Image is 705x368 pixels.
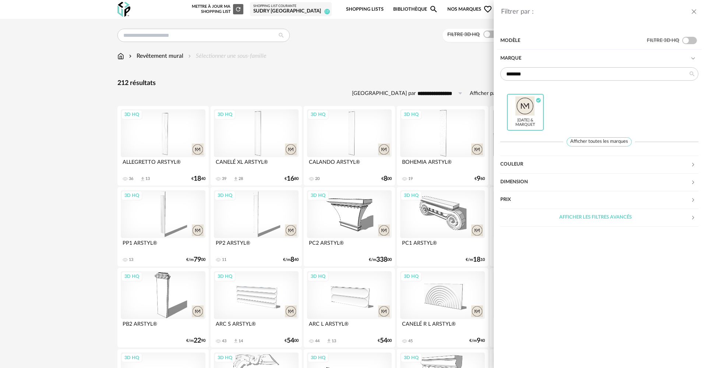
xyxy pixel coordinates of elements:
[567,137,632,146] span: Afficher toutes les marques
[500,209,691,226] div: Afficher les filtres avancés
[500,209,699,227] div: Afficher les filtres avancés
[500,50,699,67] div: Marque
[500,67,699,156] div: Marque
[500,156,691,173] div: Couleur
[500,50,691,67] div: Marque
[690,7,698,17] button: close drawer
[500,191,691,209] div: Prix
[500,173,691,191] div: Dimension
[501,8,691,16] div: Filtrer par :
[500,32,647,50] div: Modèle
[500,156,699,174] div: Couleur
[509,118,541,128] div: [DATE] & Marquet
[500,191,699,209] div: Prix
[500,174,699,191] div: Dimension
[647,38,679,43] span: Filtre 3D HQ
[536,98,541,102] span: Check Circle icon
